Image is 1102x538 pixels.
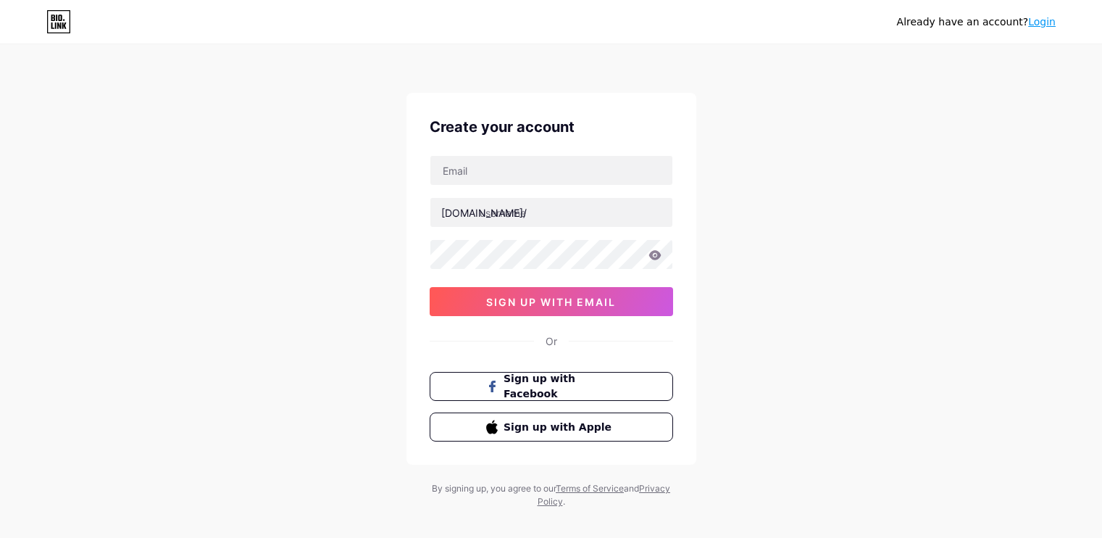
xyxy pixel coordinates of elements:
div: By signing up, you agree to our and . [428,482,675,508]
button: Sign up with Apple [430,413,673,442]
input: Email [430,156,672,185]
div: Create your account [430,116,673,138]
button: sign up with email [430,287,673,316]
div: Already have an account? [897,15,1056,30]
a: Terms of Service [556,483,624,494]
a: Login [1028,16,1056,28]
span: Sign up with Facebook [504,371,616,402]
button: Sign up with Facebook [430,372,673,401]
input: username [430,198,672,227]
div: Or [546,334,557,349]
span: sign up with email [486,296,616,308]
span: Sign up with Apple [504,420,616,435]
div: [DOMAIN_NAME]/ [441,205,527,220]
